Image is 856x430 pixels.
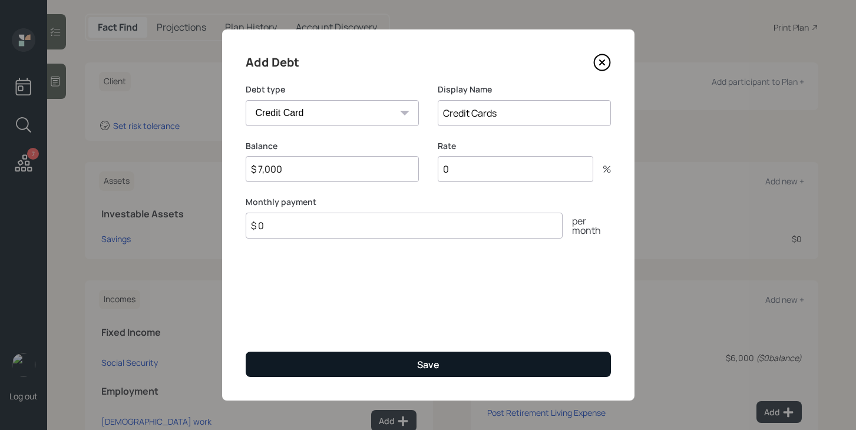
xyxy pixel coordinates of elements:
div: % [593,164,611,174]
label: Monthly payment [246,196,611,208]
label: Balance [246,140,419,152]
label: Rate [438,140,611,152]
button: Save [246,352,611,377]
h4: Add Debt [246,53,299,72]
label: Debt type [246,84,419,95]
div: Save [417,358,439,371]
label: Display Name [438,84,611,95]
div: per month [563,216,611,235]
